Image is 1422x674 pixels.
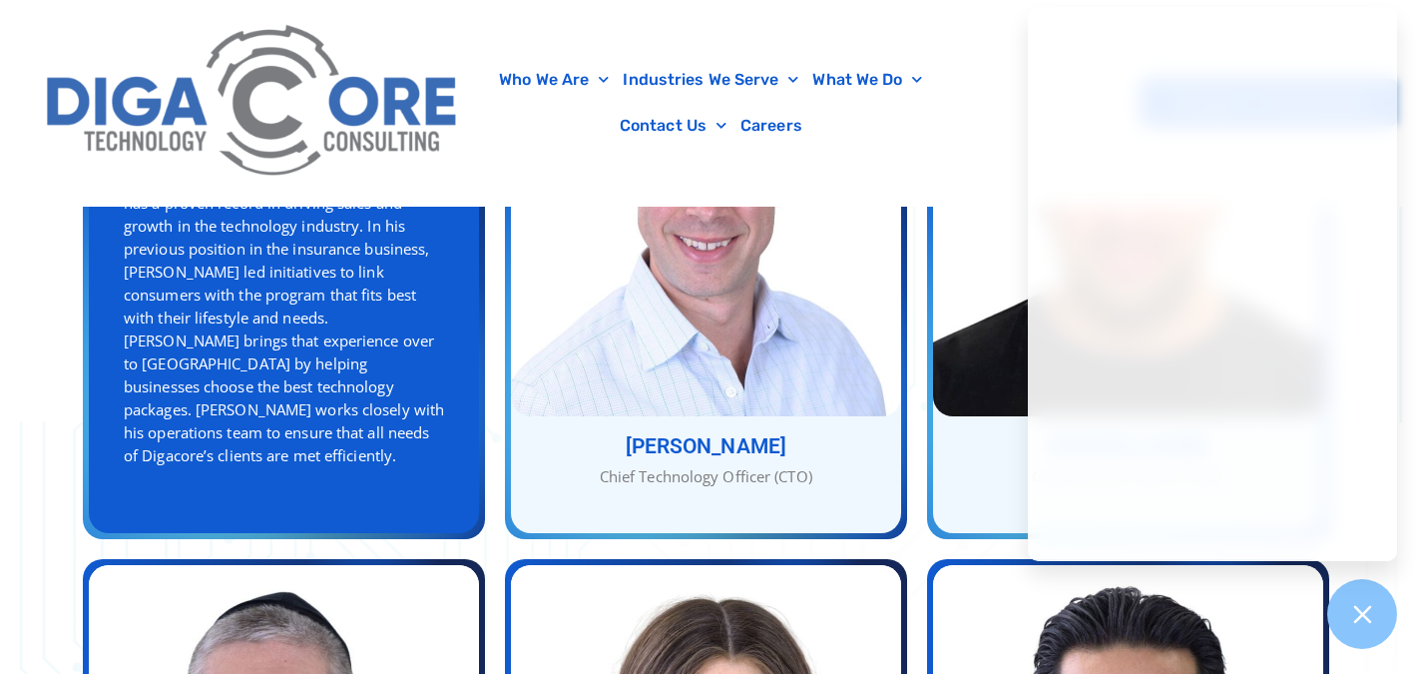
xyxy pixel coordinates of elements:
a: Who We Are [492,57,616,103]
h3: [PERSON_NAME] [511,436,901,457]
img: Nathan Berger - Chief Technology Officer (CTO) [511,1,901,416]
img: Digacore Logo [35,10,472,196]
div: As the CEO of , [PERSON_NAME] is responsible for running all business aspects of the company. Wit... [124,100,444,467]
a: Contact Us [613,103,733,149]
nav: Menu [482,57,939,149]
a: Careers [733,103,809,149]
img: Jacob Berezin - Chief Revenue Officer (CRO) [933,1,1323,416]
a: Industries We Serve [616,57,805,103]
a: What We Do [805,57,929,103]
div: Chief Technology Officer (CTO) [511,465,901,488]
div: Chief Revenue Officer (CRO) [933,465,1323,488]
h3: [PERSON_NAME] [933,436,1323,457]
iframe: Chatgenie Messenger [1028,7,1397,561]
